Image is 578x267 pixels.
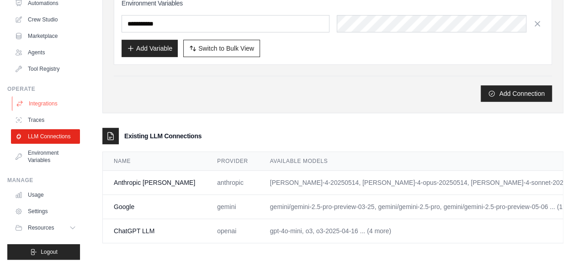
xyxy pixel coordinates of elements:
[28,224,54,231] span: Resources
[103,152,206,171] th: Name
[122,40,178,57] button: Add Variable
[11,188,80,202] a: Usage
[11,220,80,235] button: Resources
[7,244,80,260] button: Logout
[7,85,80,93] div: Operate
[206,195,259,219] td: gemini
[206,219,259,243] td: openai
[11,113,80,127] a: Traces
[103,171,206,195] td: Anthropic [PERSON_NAME]
[11,146,80,168] a: Environment Variables
[124,131,202,141] h3: Existing LLM Connections
[41,248,58,256] span: Logout
[481,85,552,102] button: Add Connection
[183,40,260,57] button: Switch to Bulk View
[12,96,81,111] a: Integrations
[198,44,254,53] span: Switch to Bulk View
[206,171,259,195] td: anthropic
[11,12,80,27] a: Crew Studio
[11,62,80,76] a: Tool Registry
[11,29,80,43] a: Marketplace
[7,177,80,184] div: Manage
[206,152,259,171] th: Provider
[11,129,80,144] a: LLM Connections
[11,45,80,60] a: Agents
[103,219,206,243] td: ChatGPT LLM
[11,204,80,219] a: Settings
[103,195,206,219] td: Google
